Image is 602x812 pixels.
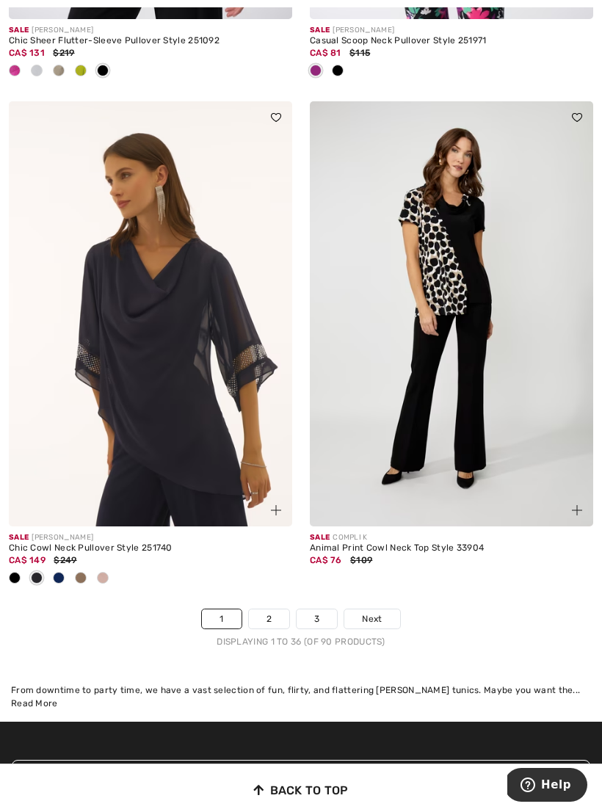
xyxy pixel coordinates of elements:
[9,36,292,46] div: Chic Sheer Flutter-Sleeve Pullover Style 251092
[350,555,372,565] span: $109
[507,768,587,805] iframe: Opens a widget where you can find more information
[70,567,92,591] div: Sand
[305,59,327,84] div: Purple orchid
[297,609,337,628] a: 3
[48,59,70,84] div: Dune
[9,533,29,542] span: Sale
[202,609,241,628] a: 1
[327,59,349,84] div: Black
[9,101,292,526] img: Chic Cowl Neck Pullover Style 251740. Black
[310,36,593,46] div: Casual Scoop Neck Pullover Style 251971
[344,609,399,628] a: Next
[249,609,289,628] a: 2
[11,698,58,708] span: Read More
[310,555,342,565] span: CA$ 76
[11,684,591,697] div: From downtime to party time, we have a vast selection of fun, flirty, and flattering [PERSON_NAME...
[310,48,341,58] span: CA$ 81
[9,48,45,58] span: CA$ 131
[92,567,114,591] div: Quartz
[310,533,330,542] span: Sale
[54,555,76,565] span: $249
[271,113,281,122] img: heart_black_full.svg
[4,567,26,591] div: Black
[9,26,29,35] span: Sale
[310,101,593,526] img: Animal Print Cowl Neck Top Style 33904. As sample
[9,543,292,554] div: Chic Cowl Neck Pullover Style 251740
[310,543,593,554] div: Animal Print Cowl Neck Top Style 33904
[271,505,281,515] img: plus_v2.svg
[9,532,292,543] div: [PERSON_NAME]
[572,505,582,515] img: plus_v2.svg
[92,59,114,84] div: Black
[53,48,74,58] span: $219
[310,25,593,36] div: [PERSON_NAME]
[9,25,292,36] div: [PERSON_NAME]
[349,48,370,58] span: $115
[9,555,46,565] span: CA$ 149
[26,59,48,84] div: Vanilla 30
[26,567,48,591] div: Midnight Blue
[572,113,582,122] img: heart_black_full.svg
[310,532,593,543] div: COMPLI K
[362,612,382,626] span: Next
[4,59,26,84] div: Purple orchid
[70,59,92,84] div: Greenery
[310,26,330,35] span: Sale
[48,567,70,591] div: Royal Sapphire 163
